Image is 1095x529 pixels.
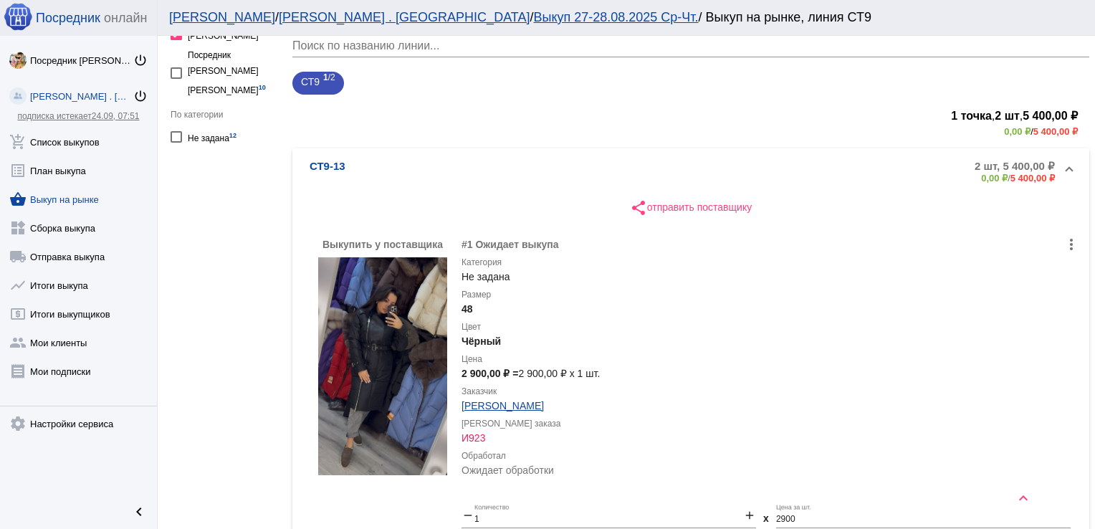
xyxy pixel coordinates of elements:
[630,199,647,216] mat-icon: share
[462,368,518,379] b: 2 900,00 ₽ =
[9,277,27,294] mat-icon: show_chart
[9,415,27,432] mat-icon: settings
[995,110,1020,122] b: 2 шт
[462,416,1078,431] label: [PERSON_NAME] заказа
[462,464,554,476] span: Ожидает обработки
[130,503,148,520] mat-icon: chevron_left
[743,508,756,525] mat-icon: add
[169,10,1069,25] div: / / / Выкуп на рынке, линия СТ9
[462,400,544,411] a: [PERSON_NAME]
[92,111,140,121] span: 24.09, 07:51
[133,89,148,103] mat-icon: power_settings_new
[1015,490,1032,507] mat-icon: keyboard_arrow_up
[188,47,285,98] div: Посредник [PERSON_NAME] [PERSON_NAME]
[292,126,1078,137] div: /
[9,219,27,237] mat-icon: widgets
[292,148,1089,194] mat-expansion-panel-header: СТ9-132 шт, 5 400,00 ₽0,00 ₽/5 400,00 ₽
[301,69,320,95] span: СТ9
[462,335,501,347] b: Чёрный
[9,191,27,208] mat-icon: shopping_basket
[9,305,27,323] mat-icon: local_atm
[36,11,100,26] span: Посредник
[975,160,1055,173] b: 2 шт, 5 400,00 ₽
[133,53,148,67] mat-icon: power_settings_new
[323,69,335,98] span: /2
[169,10,275,24] a: [PERSON_NAME]
[4,2,32,31] img: apple-icon-60x60.png
[1010,173,1055,184] b: 5 400,00 ₽
[323,72,328,82] b: 1
[462,366,1078,381] div: 2 900,00 ₽ x 1 шт.
[462,255,1078,284] div: Не задана
[1023,110,1078,122] b: 5 400,00 ₽
[462,449,1078,463] label: Обработал
[1063,236,1080,253] mat-icon: more_vert
[981,173,1008,184] b: 0,00 ₽
[318,237,447,257] div: Выкупить у поставщика
[462,303,473,315] b: 48
[188,127,236,146] div: Не задана
[292,106,1078,126] h3: , ,
[462,255,1078,270] label: Категория
[104,11,147,26] span: онлайн
[630,201,752,213] span: отправить поставщику
[462,287,1078,302] label: Размер
[618,194,763,220] button: отправить поставщику
[318,257,447,475] img: hLuNER.jpg
[1033,126,1078,137] b: 5 400,00 ₽
[462,508,474,525] mat-icon: remove
[9,52,27,69] img: klfIT1i2k3saJfNGA6XPqTU7p5ZjdXiiDsm8fFA7nihaIQp9Knjm0Fohy3f__4ywE27KCYV1LPWaOQBexqZpekWk.jpg
[9,133,27,151] mat-icon: add_shopping_cart
[975,173,1055,184] div: /
[462,352,1078,366] label: Цена
[462,320,1078,334] label: Цвет
[9,248,27,265] mat-icon: local_shipping
[9,363,27,380] mat-icon: receipt
[171,110,285,120] div: По категории
[951,110,992,122] b: 1 точка
[462,237,1078,252] div: #1 Ожидает выкупа
[462,384,1078,399] label: Заказчик
[9,87,27,105] img: community_200.png
[533,10,698,24] a: Выкуп 27-28.08.2025 Ср-Чт.
[17,111,139,121] a: подписка истекает24.09, 07:51
[279,10,530,24] a: [PERSON_NAME] . [GEOGRAPHIC_DATA]
[9,334,27,351] mat-icon: group
[30,91,133,102] div: [PERSON_NAME] . [GEOGRAPHIC_DATA]
[9,162,27,179] mat-icon: list_alt
[259,84,266,91] small: 10
[462,431,1078,445] div: И923
[310,160,345,184] b: СТ9-13
[229,132,236,139] small: 12
[30,55,133,66] div: Посредник [PERSON_NAME] [PERSON_NAME]
[1004,126,1031,137] b: 0,00 ₽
